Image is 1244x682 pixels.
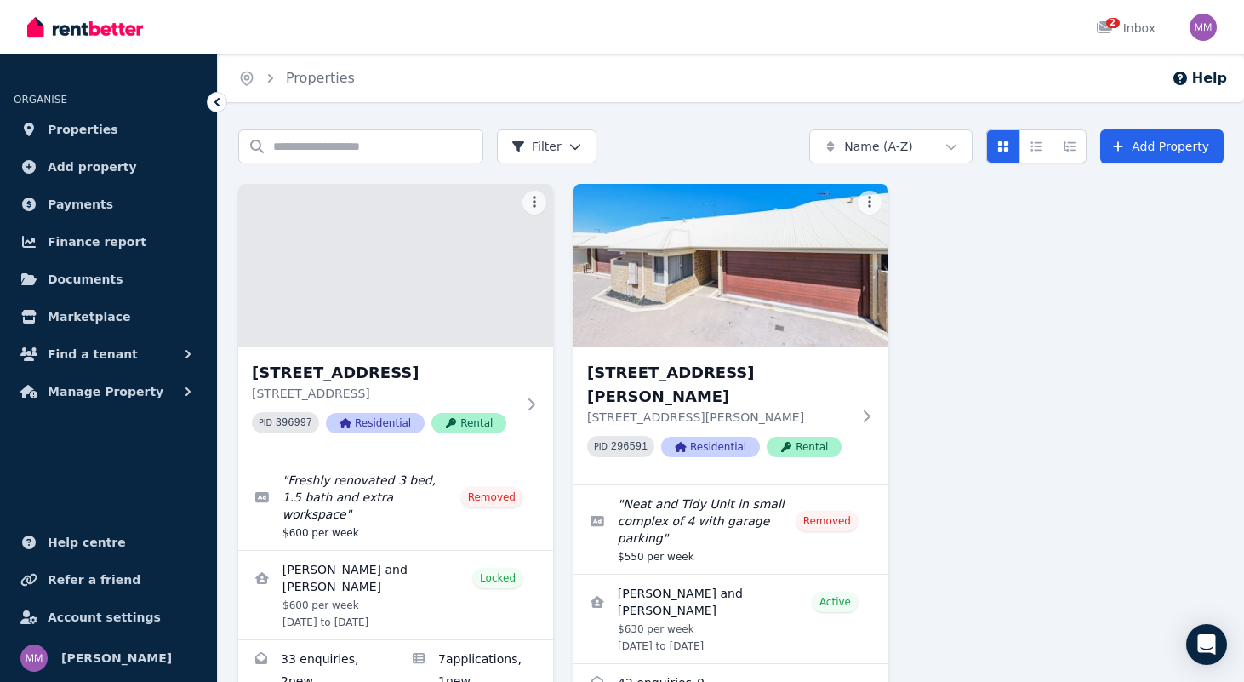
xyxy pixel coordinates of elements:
[48,570,140,590] span: Refer a friend
[27,14,143,40] img: RentBetter
[48,307,130,327] span: Marketplace
[587,361,851,409] h3: [STREET_ADDRESS][PERSON_NAME]
[431,413,506,433] span: Rental
[587,409,851,426] p: [STREET_ADDRESS][PERSON_NAME]
[14,563,203,597] a: Refer a friend
[48,269,123,289] span: Documents
[326,413,425,433] span: Residential
[573,184,888,484] a: unit 2/27 Roger Street, Midland[STREET_ADDRESS][PERSON_NAME][STREET_ADDRESS][PERSON_NAME]PID 2965...
[1190,14,1217,41] img: Mark Milford
[48,157,137,177] span: Add property
[522,191,546,215] button: More options
[276,417,312,429] code: 396997
[611,441,648,453] code: 296591
[844,138,913,155] span: Name (A-Z)
[986,129,1087,163] div: View options
[48,381,163,402] span: Manage Property
[48,532,126,553] span: Help centre
[767,437,842,457] span: Rental
[1106,18,1120,28] span: 2
[573,575,888,663] a: View details for Bethany Welch and Baptiste Dubus
[14,600,203,634] a: Account settings
[809,129,973,163] button: Name (A-Z)
[218,54,375,102] nav: Breadcrumb
[286,70,355,86] a: Properties
[20,645,48,672] img: Mark Milford
[14,187,203,221] a: Payments
[14,337,203,371] button: Find a tenant
[858,191,882,215] button: More options
[238,184,553,461] a: 5 Wagoora Way, Koongamia[STREET_ADDRESS][STREET_ADDRESS]PID 396997ResidentialRental
[14,225,203,259] a: Finance report
[48,119,118,140] span: Properties
[1096,20,1156,37] div: Inbox
[48,194,113,215] span: Payments
[14,375,203,409] button: Manage Property
[573,485,888,574] a: Edit listing: Neat and Tidy Unit in small complex of 4 with garage parking
[14,112,203,146] a: Properties
[238,461,553,550] a: Edit listing: Freshly renovated 3 bed, 1.5 bath and extra workspace
[1172,68,1227,89] button: Help
[252,385,516,402] p: [STREET_ADDRESS]
[497,129,596,163] button: Filter
[48,344,138,364] span: Find a tenant
[48,232,146,252] span: Finance report
[61,648,172,668] span: [PERSON_NAME]
[252,361,516,385] h3: [STREET_ADDRESS]
[48,607,161,628] span: Account settings
[573,184,888,347] img: unit 2/27 Roger Street, Midland
[1186,624,1227,665] div: Open Intercom Messenger
[986,129,1020,163] button: Card view
[14,150,203,184] a: Add property
[259,418,272,427] small: PID
[511,138,562,155] span: Filter
[14,94,67,106] span: ORGANISE
[1053,129,1087,163] button: Expanded list view
[238,184,553,347] img: 5 Wagoora Way, Koongamia
[238,551,553,639] a: View details for Carla Murphy and Jaidyn Williams
[594,442,608,451] small: PID
[14,262,203,296] a: Documents
[661,437,760,457] span: Residential
[1019,129,1053,163] button: Compact list view
[14,525,203,559] a: Help centre
[1100,129,1224,163] a: Add Property
[14,300,203,334] a: Marketplace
